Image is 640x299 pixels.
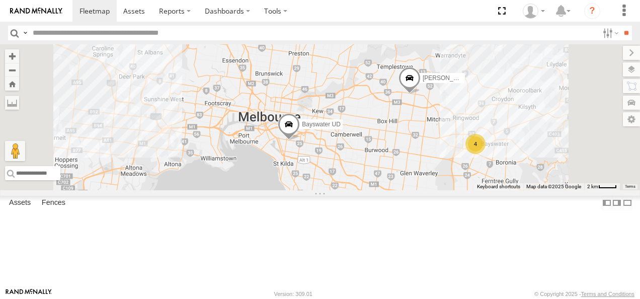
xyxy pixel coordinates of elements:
[526,184,581,189] span: Map data ©2025 Google
[587,184,598,189] span: 2 km
[21,26,29,40] label: Search Query
[37,196,70,210] label: Fences
[5,96,19,110] label: Measure
[465,134,486,154] div: 4
[477,183,520,190] button: Keyboard shortcuts
[302,121,341,128] span: Bayswater UD
[6,289,52,299] a: Visit our Website
[5,49,19,63] button: Zoom in
[5,141,25,161] button: Drag Pegman onto the map to open Street View
[5,63,19,77] button: Zoom out
[519,4,548,19] div: Bayswater Sales Counter
[274,291,312,297] div: Version: 309.01
[10,8,62,15] img: rand-logo.svg
[534,291,634,297] div: © Copyright 2025 -
[423,75,472,82] span: [PERSON_NAME]
[584,183,620,190] button: Map Scale: 2 km per 33 pixels
[599,26,620,40] label: Search Filter Options
[622,196,632,210] label: Hide Summary Table
[5,77,19,91] button: Zoom Home
[623,112,640,126] label: Map Settings
[4,196,36,210] label: Assets
[625,185,635,189] a: Terms (opens in new tab)
[612,196,622,210] label: Dock Summary Table to the Right
[581,291,634,297] a: Terms and Conditions
[584,3,600,19] i: ?
[602,196,612,210] label: Dock Summary Table to the Left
